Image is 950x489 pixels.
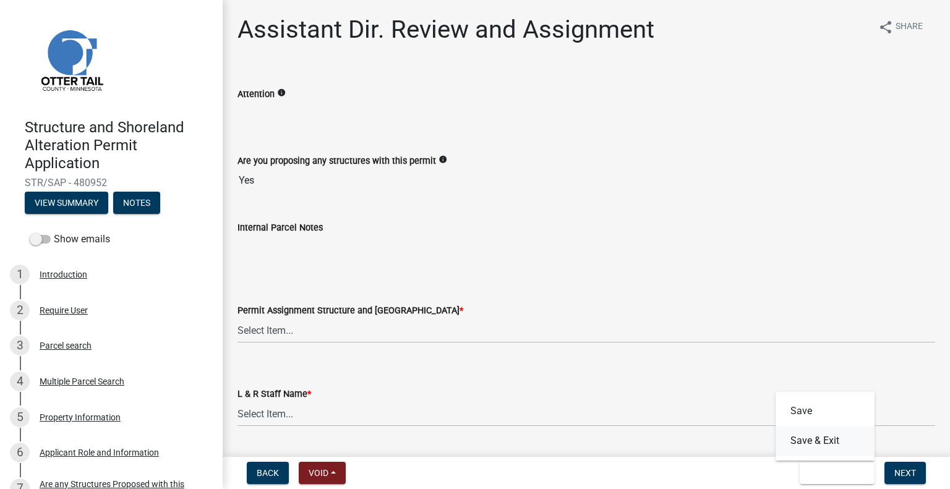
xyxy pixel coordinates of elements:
button: shareShare [868,15,933,39]
div: 5 [10,407,30,427]
div: Introduction [40,270,87,279]
span: Share [896,20,923,35]
button: Next [884,462,926,484]
h1: Assistant Dir. Review and Assignment [237,15,654,45]
div: 2 [10,300,30,320]
div: 1 [10,265,30,284]
div: Save & Exit [776,391,875,461]
button: Void [299,462,346,484]
span: Save & Exit [810,468,857,478]
button: Back [247,462,289,484]
i: share [878,20,893,35]
div: Require User [40,306,88,315]
div: Multiple Parcel Search [40,377,124,386]
div: 3 [10,336,30,355]
span: STR/SAP - 480952 [25,177,198,189]
span: Void [309,468,328,478]
div: Applicant Role and Information [40,448,159,457]
button: Notes [113,192,160,214]
button: Save [776,396,875,426]
label: Permit Assignment Structure and [GEOGRAPHIC_DATA] [237,307,463,315]
button: Save & Exit [800,462,875,484]
img: Otter Tail County, Minnesota [25,13,118,106]
div: 4 [10,372,30,391]
wm-modal-confirm: Notes [113,199,160,209]
div: Parcel search [40,341,92,350]
div: 6 [10,443,30,462]
wm-modal-confirm: Summary [25,199,108,209]
i: info [439,155,447,164]
button: View Summary [25,192,108,214]
label: Attention [237,90,275,99]
span: Back [257,468,279,478]
div: Property Information [40,413,121,422]
label: Show emails [30,232,110,247]
i: info [277,88,286,97]
span: Next [894,468,916,478]
label: Are you proposing any structures with this permit [237,157,436,166]
button: Save & Exit [776,426,875,456]
h4: Structure and Shoreland Alteration Permit Application [25,119,213,172]
label: L & R Staff Name [237,390,311,399]
label: Internal Parcel Notes [237,224,323,232]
